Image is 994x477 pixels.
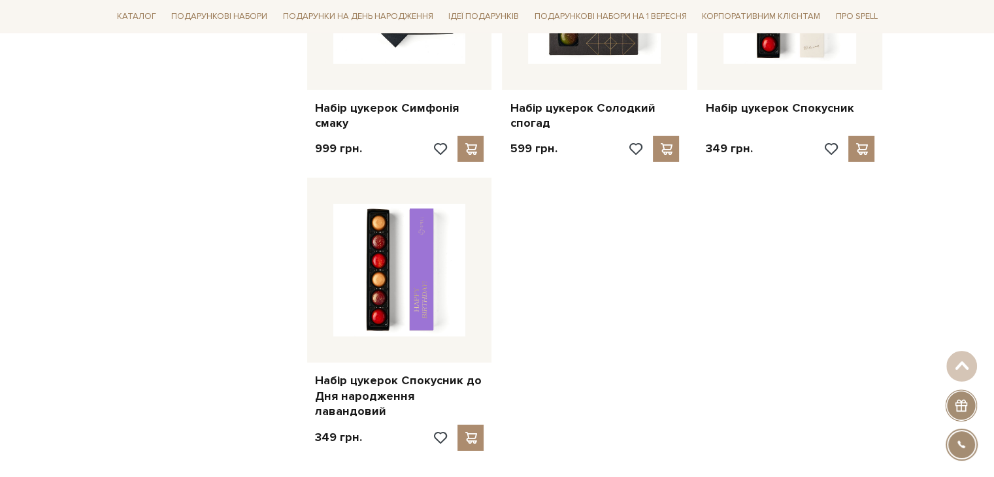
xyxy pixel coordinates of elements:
[831,7,883,27] a: Про Spell
[697,5,825,27] a: Корпоративним клієнтам
[315,141,362,156] p: 999 грн.
[443,7,524,27] a: Ідеї подарунків
[315,430,362,445] p: 349 грн.
[166,7,273,27] a: Подарункові набори
[315,373,484,419] a: Набір цукерок Спокусник до Дня народження лавандовий
[510,101,679,131] a: Набір цукерок Солодкий спогад
[705,141,752,156] p: 349 грн.
[315,101,484,131] a: Набір цукерок Симфонія смаку
[510,141,557,156] p: 599 грн.
[529,5,692,27] a: Подарункові набори на 1 Вересня
[705,101,874,116] a: Набір цукерок Спокусник
[278,7,439,27] a: Подарунки на День народження
[112,7,161,27] a: Каталог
